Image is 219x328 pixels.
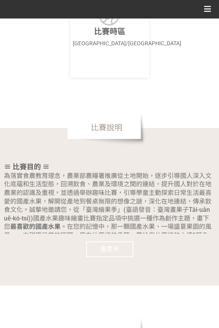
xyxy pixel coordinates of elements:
[4,172,215,256] span: 為落實食農教育理念，農業部農糧署推廣從土地開始，逐步引導國人深入文化底蘊和生活型態，回溯飲食、農業及環境之間的連結，提升國人對於在地農業的認識及重視，並透過舉辦趣味比賽，引導學童主動探索日常生活...
[10,223,61,230] strong: 最喜歡的國產水果
[73,39,147,48] p: [GEOGRAPHIC_DATA]/[GEOGRAPHIC_DATA]
[86,241,133,257] button: 看更多
[67,110,146,145] span: 比賽說明
[4,163,50,171] strong: ≡ 比賽目的 ≡
[73,26,147,37] p: 比賽時區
